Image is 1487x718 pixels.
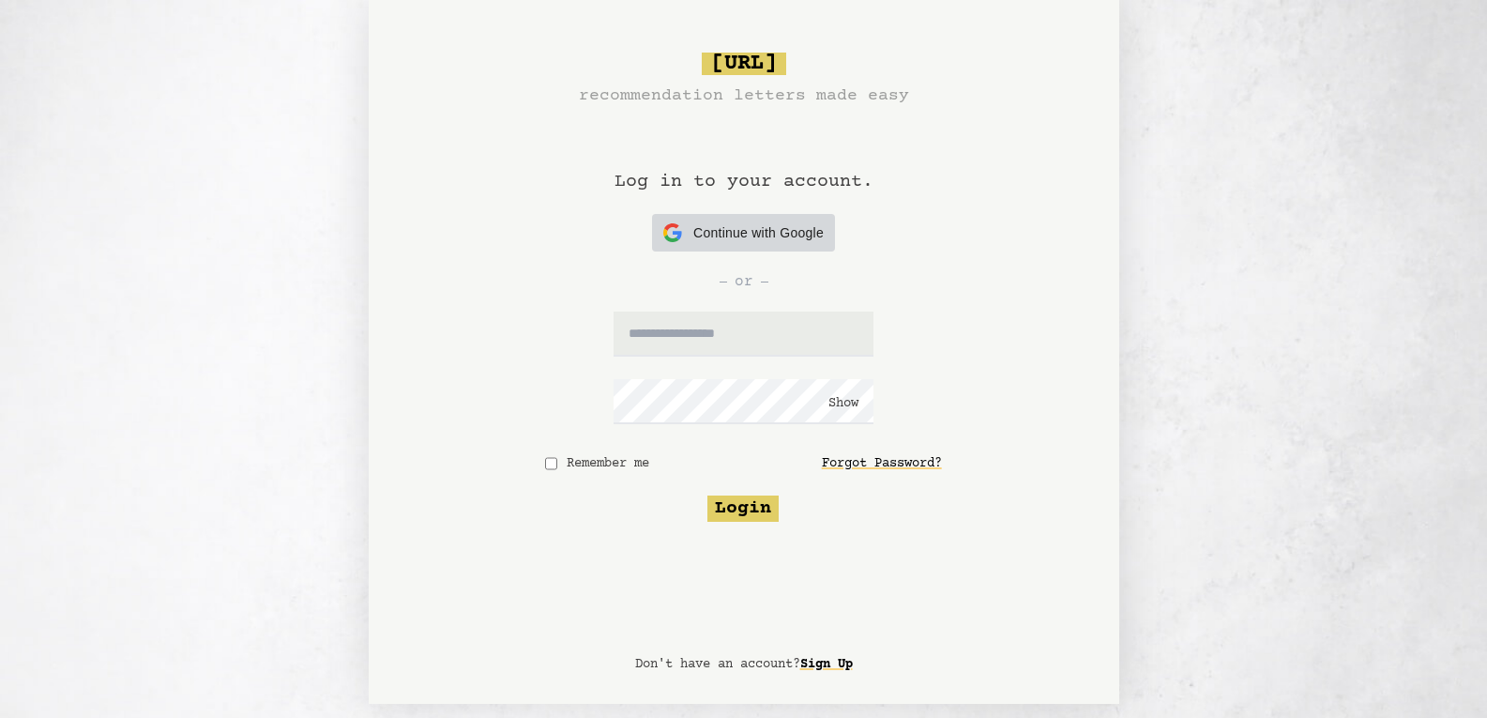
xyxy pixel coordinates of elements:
[800,649,853,680] a: Sign Up
[822,447,942,481] a: Forgot Password?
[702,53,786,75] span: [URL]
[735,270,753,293] span: or
[828,394,858,413] button: Show
[693,223,824,243] span: Continue with Google
[565,454,650,473] label: Remember me
[615,109,873,214] h1: Log in to your account.
[652,214,835,252] button: Continue with Google
[707,496,779,522] button: Login
[635,655,853,674] p: Don't have an account?
[579,83,909,109] h3: recommendation letters made easy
